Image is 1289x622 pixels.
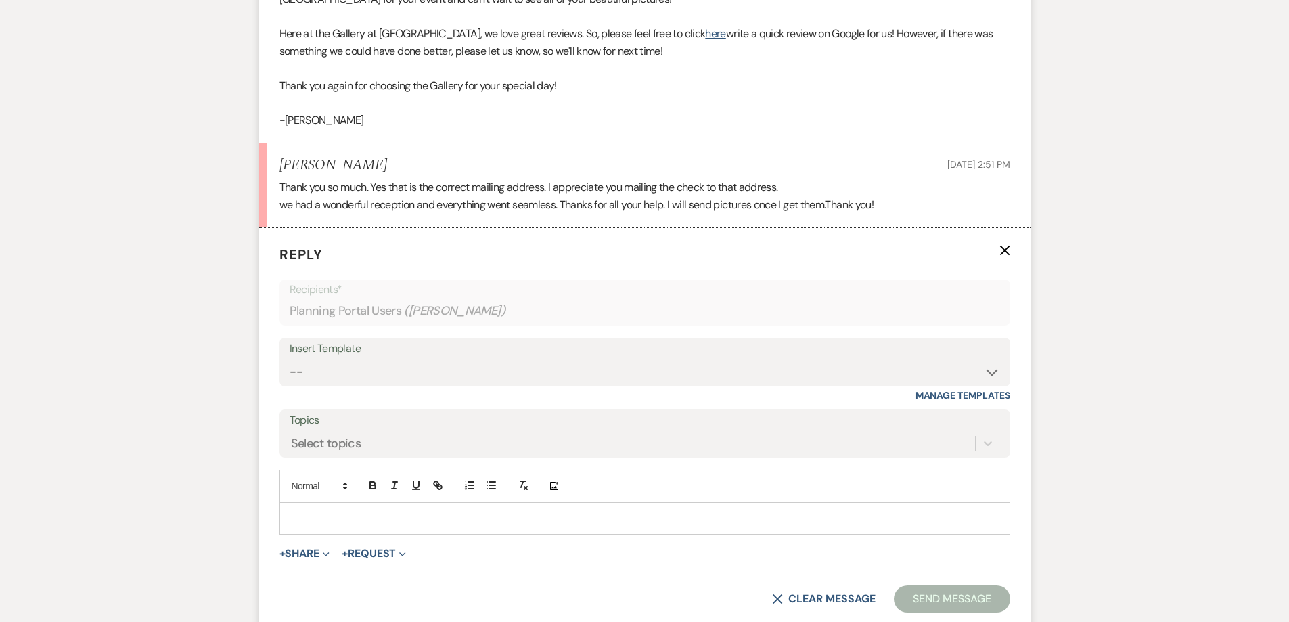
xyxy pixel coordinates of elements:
button: Clear message [772,594,875,604]
label: Topics [290,411,1000,430]
p: -[PERSON_NAME] [279,112,1010,129]
a: here [705,26,725,41]
span: ( [PERSON_NAME] ) [404,302,505,320]
span: + [279,548,286,559]
p: Thank you so much. Yes that is the correct mailing address. I appreciate you mailing the check to... [279,179,1010,196]
h5: [PERSON_NAME] [279,157,387,174]
div: Select topics [291,434,361,452]
p: Thank you again for choosing the Gallery for your special day! [279,77,1010,95]
div: Insert Template [290,339,1000,359]
p: Recipients* [290,281,1000,298]
div: Planning Portal Users [290,298,1000,324]
span: + [342,548,348,559]
p: we had a wonderful reception and everything went seamless. Thanks for all your help. I will send ... [279,196,1010,214]
button: Request [342,548,406,559]
span: Reply [279,246,323,263]
a: Manage Templates [915,389,1010,401]
button: Share [279,548,330,559]
button: Send Message [894,585,1010,613]
span: [DATE] 2:51 PM [947,158,1010,171]
p: Here at the Gallery at [GEOGRAPHIC_DATA], we love great reviews. So, please feel free to click wr... [279,25,1010,60]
